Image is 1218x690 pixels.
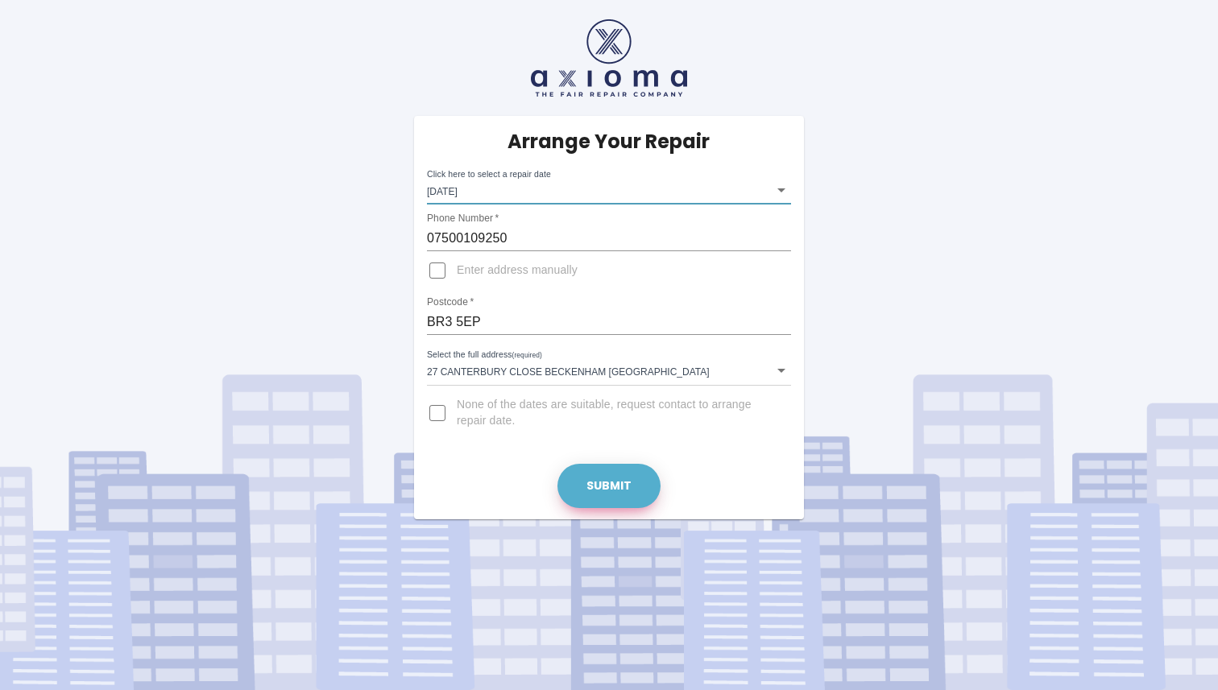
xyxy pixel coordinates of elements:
img: axioma [531,19,687,97]
div: [DATE] [427,176,791,205]
label: Click here to select a repair date [427,168,551,180]
h5: Arrange Your Repair [507,129,710,155]
button: Submit [557,464,661,508]
label: Select the full address [427,349,542,362]
div: 27 Canterbury Close Beckenham [GEOGRAPHIC_DATA] [427,356,791,385]
label: Postcode [427,295,474,309]
span: None of the dates are suitable, request contact to arrange repair date. [457,397,778,429]
small: (required) [512,352,542,359]
label: Phone Number [427,212,499,225]
span: Enter address manually [457,262,578,279]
